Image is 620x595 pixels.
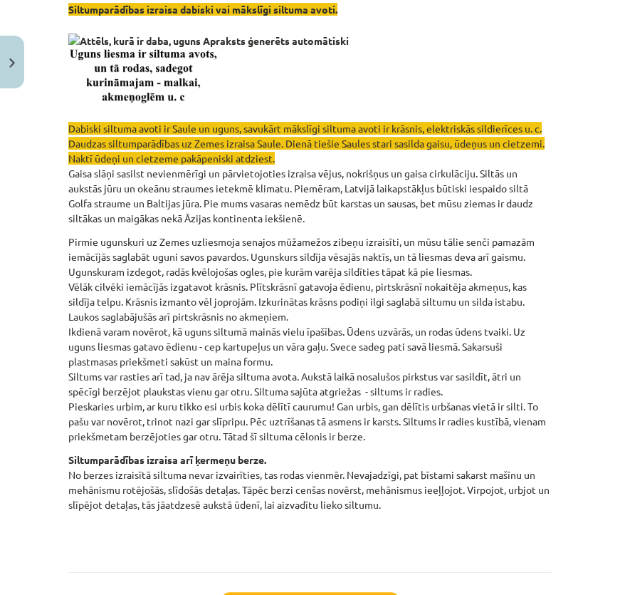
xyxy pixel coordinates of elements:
[68,453,266,466] strong: Siltumparādības izraisa arī ķermeņu berze.
[68,33,349,48] img: Attēls, kurā ir daba, uguns Apraksts ģenerēts automātiski
[68,234,552,444] p: Pirmie ugunskuri uz Zemes uzliesmoja senajos mūžamežos zibeņu izraisīti, un mūsu tālie senči pama...
[9,58,15,68] img: icon-close-lesson-0947bae3869378f0d4975bcd49f059093ad1ed9edebbc8119c70593378902aed.svg
[68,69,545,165] span: Dabiski siltuma avoti ir Saule un uguns, savukārt mākslīgi siltuma avoti ir krāsnis, elektriskās ...
[68,3,337,16] span: Siltumparādības izraisa dabiski vai mākslīgi siltuma avoti.
[68,452,552,527] p: No berzes izraisītā siltuma nevar izvairīties, tas rodas vienmēr. Nevajadzīgi, pat bīstami sakars...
